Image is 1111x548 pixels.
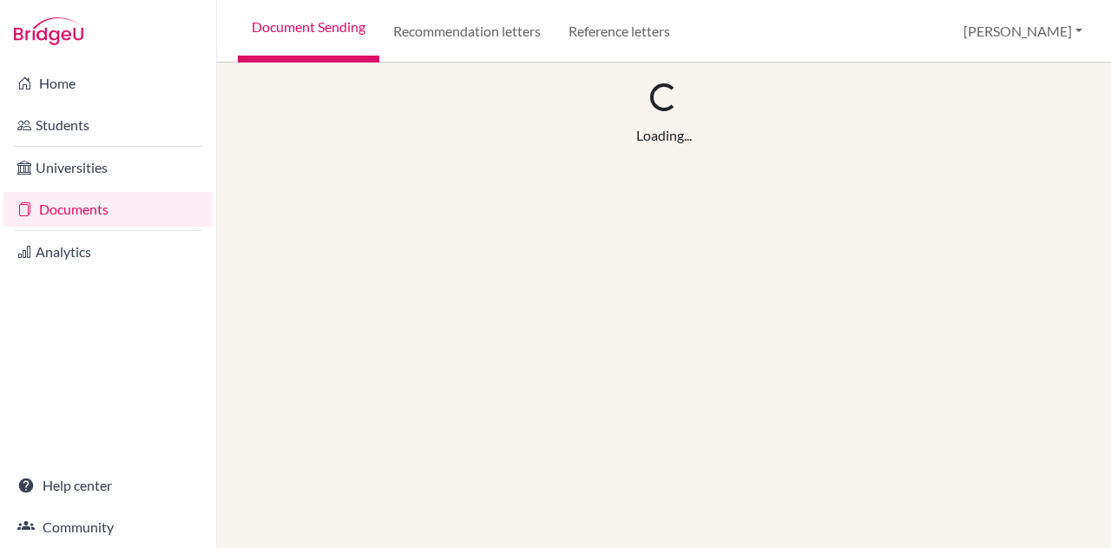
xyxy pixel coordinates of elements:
[956,15,1090,48] button: [PERSON_NAME]
[3,150,213,185] a: Universities
[3,234,213,269] a: Analytics
[3,108,213,142] a: Students
[636,125,692,146] div: Loading...
[3,468,213,503] a: Help center
[3,510,213,545] a: Community
[3,66,213,101] a: Home
[3,192,213,227] a: Documents
[14,17,83,45] img: Bridge-U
